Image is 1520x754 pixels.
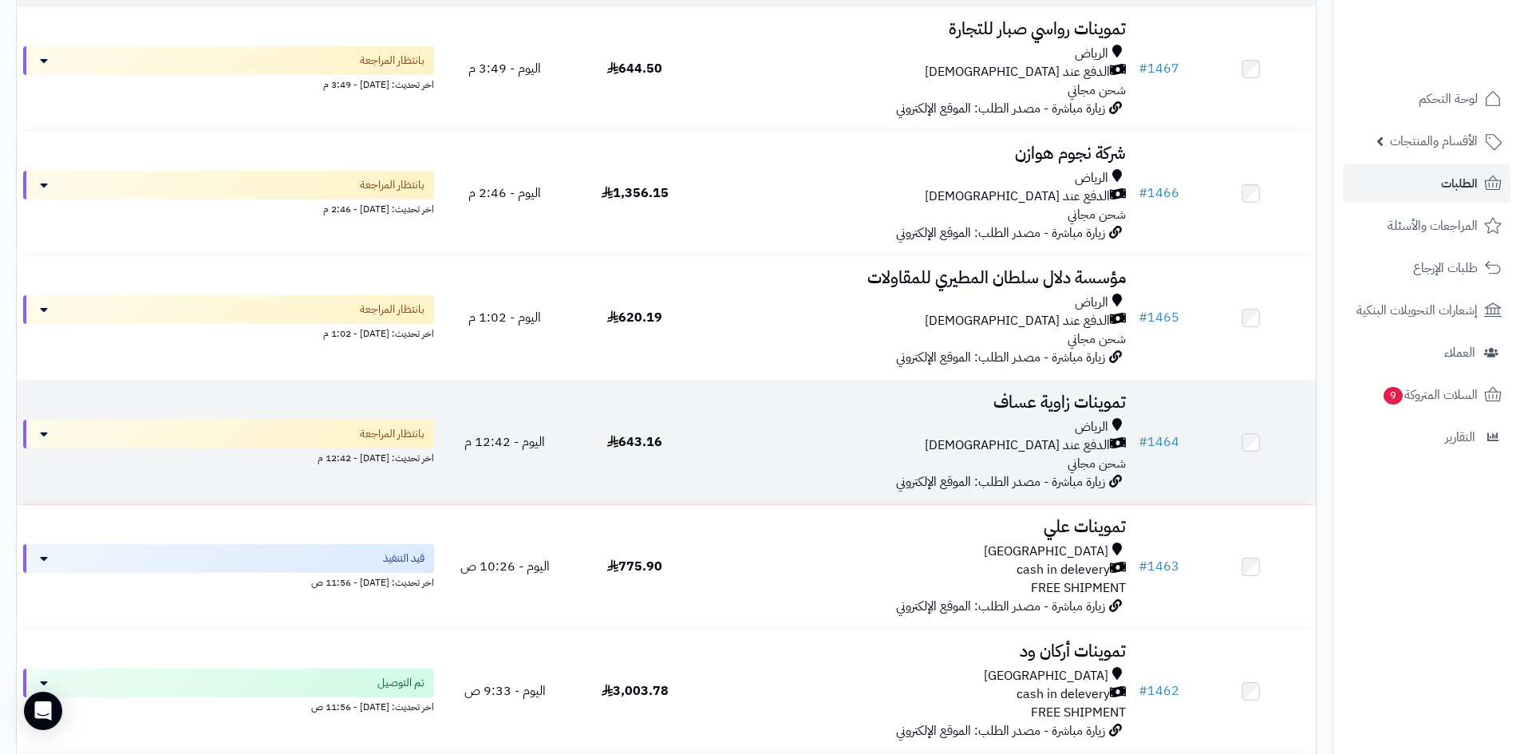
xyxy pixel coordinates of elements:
span: الدفع عند [DEMOGRAPHIC_DATA] [925,188,1110,206]
h3: مؤسسة دلال سلطان المطيري للمقاولات [706,269,1126,287]
a: #1463 [1139,557,1179,576]
a: طلبات الإرجاع [1343,249,1510,287]
span: زيارة مباشرة - مصدر الطلب: الموقع الإلكتروني [896,223,1105,243]
div: اخر تحديث: [DATE] - 11:56 ص [23,573,434,590]
h3: تموينات زاوية عساف [706,393,1126,412]
span: # [1139,59,1147,78]
a: إشعارات التحويلات البنكية [1343,291,1510,330]
a: العملاء [1343,334,1510,372]
span: لوحة التحكم [1419,88,1478,110]
span: إشعارات التحويلات البنكية [1356,299,1478,322]
a: #1464 [1139,432,1179,452]
a: الطلبات [1343,164,1510,203]
span: FREE SHIPMENT [1031,578,1126,598]
span: 9 [1384,387,1403,405]
h3: تموينات رواسي صبار للتجارة [706,20,1126,38]
span: الرياض [1075,45,1108,63]
span: الرياض [1075,418,1108,436]
span: زيارة مباشرة - مصدر الطلب: الموقع الإلكتروني [896,597,1105,616]
span: الدفع عند [DEMOGRAPHIC_DATA] [925,312,1110,330]
span: اليوم - 12:42 م [464,432,545,452]
span: اليوم - 9:33 ص [464,681,546,701]
span: 775.90 [607,557,662,576]
span: 644.50 [607,59,662,78]
span: الطلبات [1441,172,1478,195]
span: 620.19 [607,308,662,327]
span: المراجعات والأسئلة [1388,215,1478,237]
span: 1,356.15 [602,184,669,203]
a: #1462 [1139,681,1179,701]
span: [GEOGRAPHIC_DATA] [984,543,1108,561]
span: بانتظار المراجعة [360,177,424,193]
span: 3,003.78 [602,681,669,701]
div: اخر تحديث: [DATE] - 2:46 م [23,199,434,216]
span: زيارة مباشرة - مصدر الطلب: الموقع الإلكتروني [896,472,1105,491]
span: طلبات الإرجاع [1413,257,1478,279]
span: شحن مجاني [1068,81,1126,100]
a: #1467 [1139,59,1179,78]
h3: تموينات أركان ود [706,642,1126,661]
span: الأقسام والمنتجات [1390,130,1478,152]
div: اخر تحديث: [DATE] - 1:02 م [23,324,434,341]
span: # [1139,308,1147,327]
span: الرياض [1075,294,1108,312]
span: الدفع عند [DEMOGRAPHIC_DATA] [925,436,1110,455]
span: الرياض [1075,169,1108,188]
h3: شركة نجوم هوازن [706,144,1126,163]
span: السلات المتروكة [1382,384,1478,406]
span: التقارير [1445,426,1475,448]
span: # [1139,681,1147,701]
span: اليوم - 10:26 ص [460,557,550,576]
span: # [1139,184,1147,203]
span: زيارة مباشرة - مصدر الطلب: الموقع الإلكتروني [896,721,1105,740]
a: التقارير [1343,418,1510,456]
span: الدفع عند [DEMOGRAPHIC_DATA] [925,63,1110,81]
span: شحن مجاني [1068,205,1126,224]
span: زيارة مباشرة - مصدر الطلب: الموقع الإلكتروني [896,99,1105,118]
span: FREE SHIPMENT [1031,703,1126,722]
span: اليوم - 3:49 م [468,59,541,78]
span: # [1139,557,1147,576]
div: اخر تحديث: [DATE] - 3:49 م [23,75,434,92]
div: Open Intercom Messenger [24,692,62,730]
a: #1465 [1139,308,1179,327]
span: زيارة مباشرة - مصدر الطلب: الموقع الإلكتروني [896,348,1105,367]
span: شحن مجاني [1068,454,1126,473]
h3: تموينات علي [706,518,1126,536]
span: 643.16 [607,432,662,452]
span: بانتظار المراجعة [360,302,424,318]
div: اخر تحديث: [DATE] - 11:56 ص [23,697,434,714]
span: [GEOGRAPHIC_DATA] [984,667,1108,685]
span: بانتظار المراجعة [360,426,424,442]
span: شحن مجاني [1068,330,1126,349]
span: اليوم - 2:46 م [468,184,541,203]
a: السلات المتروكة9 [1343,376,1510,414]
span: # [1139,432,1147,452]
span: العملاء [1444,341,1475,364]
span: بانتظار المراجعة [360,53,424,69]
a: المراجعات والأسئلة [1343,207,1510,245]
span: تم التوصيل [377,675,424,691]
span: cash in delevery [1017,685,1110,704]
span: قيد التنفيذ [383,551,424,566]
span: اليوم - 1:02 م [468,308,541,327]
span: cash in delevery [1017,561,1110,579]
div: اخر تحديث: [DATE] - 12:42 م [23,448,434,465]
a: #1466 [1139,184,1179,203]
a: لوحة التحكم [1343,80,1510,118]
